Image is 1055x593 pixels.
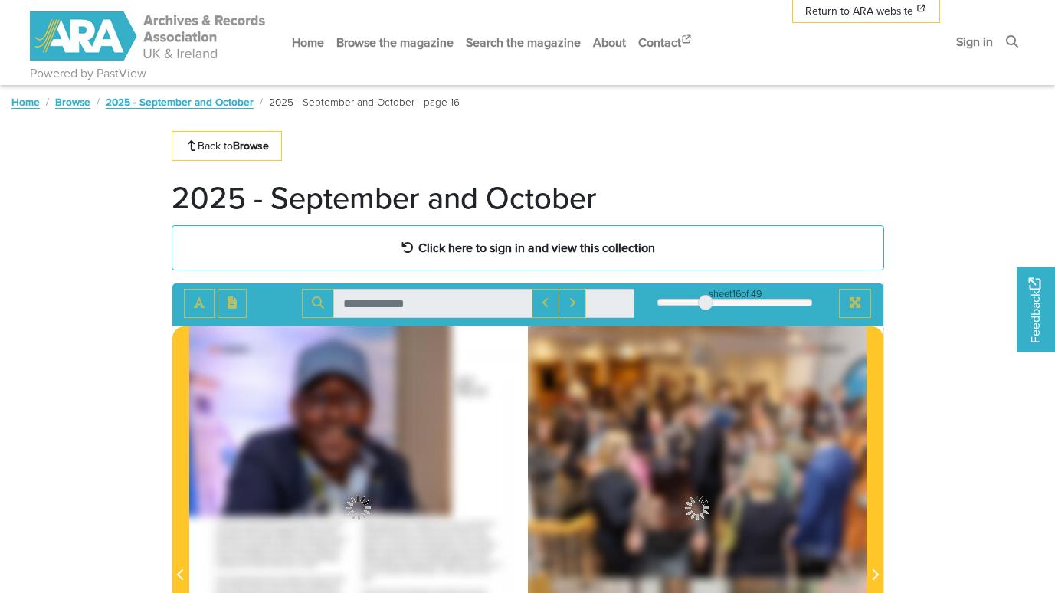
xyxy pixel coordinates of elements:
a: Back toBrowse [172,131,283,161]
a: Browse [55,94,90,110]
button: Next Match [559,289,586,318]
img: ARA - ARC Magazine | Powered by PastView [30,11,267,61]
span: Feedback [1026,278,1044,343]
a: Would you like to provide feedback? [1017,267,1055,352]
a: Home [11,94,40,110]
span: 16 [732,287,741,301]
a: Contact [632,22,700,63]
strong: Click here to sign in and view this collection [418,239,655,256]
button: Open transcription window [218,289,247,318]
a: Home [286,22,330,63]
a: Browse the magazine [330,22,460,63]
span: Return to ARA website [805,3,913,19]
button: Search [302,289,334,318]
strong: Browse [233,138,269,153]
a: ARA - ARC Magazine | Powered by PastView logo [30,3,267,70]
a: Search the magazine [460,22,587,63]
a: Powered by PastView [30,64,146,83]
a: Click here to sign in and view this collection [172,225,884,270]
h1: 2025 - September and October [172,179,597,216]
a: About [587,22,632,63]
div: sheet of 49 [657,287,812,301]
a: Sign in [950,21,999,62]
input: Search for [333,289,532,318]
a: 2025 - September and October [106,94,254,110]
button: Previous Match [532,289,559,318]
button: Full screen mode [839,289,871,318]
button: Toggle text selection (Alt+T) [184,289,215,318]
span: 2025 - September and October - page 16 [269,94,460,110]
